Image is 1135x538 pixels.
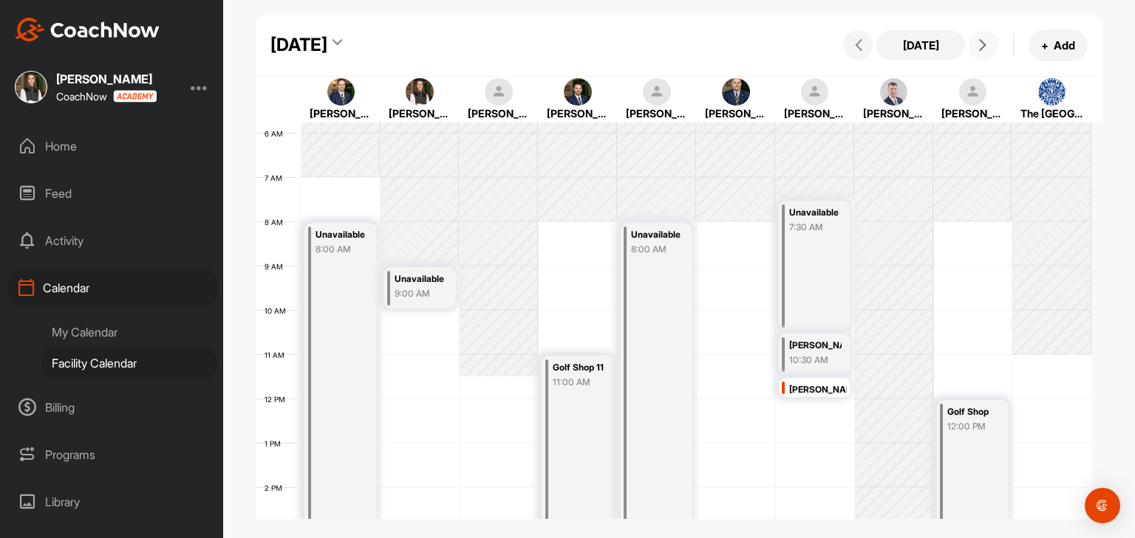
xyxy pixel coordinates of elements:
div: Open Intercom Messenger [1085,488,1120,523]
div: Facility Calendar [41,348,217,379]
img: square_21a52c34a1b27affb0df1d7893c918db.jpg [1038,78,1066,106]
img: square_default-ef6cabf814de5a2bf16c804365e32c732080f9872bdf737d349900a9daf73cf9.png [643,78,671,106]
div: 9:00 AM [395,287,447,300]
div: Calendar [8,269,217,306]
div: Home [8,128,217,165]
div: 11 AM [256,351,299,359]
div: 12 PM [256,395,300,404]
img: square_79f6e3d0e0224bf7dac89379f9e186cf.jpg [722,78,750,106]
div: 1 PM [256,439,296,448]
img: CoachNow [15,18,160,41]
div: Library [8,483,217,520]
button: [DATE] [876,30,965,60]
img: square_318c742b3522fe015918cc0bd9a1d0e8.jpg [406,78,434,106]
div: 10:30 AM [789,354,842,367]
img: square_bee3fa92a6c3014f3bfa0d4fe7d50730.jpg [327,78,355,106]
div: [PERSON_NAME] [310,106,372,121]
div: The [GEOGRAPHIC_DATA] [1020,106,1083,121]
div: CoachNow [56,90,157,103]
div: 8 AM [256,218,298,227]
div: 2 PM [256,483,297,492]
div: My Calendar [41,317,217,348]
div: 8:00 AM [316,243,368,256]
div: Golf Shop [947,404,1000,421]
div: [PERSON_NAME] [389,106,451,121]
div: Unavailable [631,227,684,244]
div: Feed [8,175,217,212]
div: [PERSON_NAME] [547,106,609,121]
img: square_default-ef6cabf814de5a2bf16c804365e32c732080f9872bdf737d349900a9daf73cf9.png [801,78,829,106]
div: Unavailable [316,227,368,244]
div: Billing [8,389,217,426]
img: square_50820e9176b40dfe1a123c7217094fa9.jpg [564,78,592,106]
div: Unavailable [789,204,842,221]
img: square_b7f20754f9f8f6eaa06991cc1baa4178.jpg [880,78,908,106]
div: [PERSON_NAME] [789,382,848,399]
div: [PERSON_NAME] [56,73,157,85]
div: 9 AM [256,262,298,271]
div: Programs [8,436,217,473]
img: square_318c742b3522fe015918cc0bd9a1d0e8.jpg [15,71,47,103]
div: 8:00 AM [631,243,684,256]
div: [PERSON_NAME] [468,106,530,121]
button: +Add [1029,30,1088,61]
div: Golf Shop 11-7 [553,359,605,376]
img: CoachNow acadmey [113,90,157,103]
div: 7 AM [256,173,297,182]
div: [DATE] [270,32,327,58]
div: 6 AM [256,129,298,138]
div: [PERSON_NAME] [784,106,846,121]
img: square_default-ef6cabf814de5a2bf16c804365e32c732080f9872bdf737d349900a9daf73cf9.png [959,78,987,106]
img: square_default-ef6cabf814de5a2bf16c804365e32c732080f9872bdf737d349900a9daf73cf9.png [485,78,513,106]
div: [PERSON_NAME] [705,106,767,121]
div: 10 AM [256,306,301,315]
span: + [1041,38,1049,53]
div: Unavailable [395,271,447,288]
div: [PERSON_NAME] [941,106,1003,121]
div: 12:00 PM [947,420,1000,433]
div: [PERSON_NAME] St-[PERSON_NAME] [789,337,842,354]
div: 7:30 AM [789,221,842,234]
div: [PERSON_NAME] [863,106,925,121]
div: [PERSON_NAME] [626,106,688,121]
div: Activity [8,222,217,259]
div: 11:00 AM [553,376,605,389]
